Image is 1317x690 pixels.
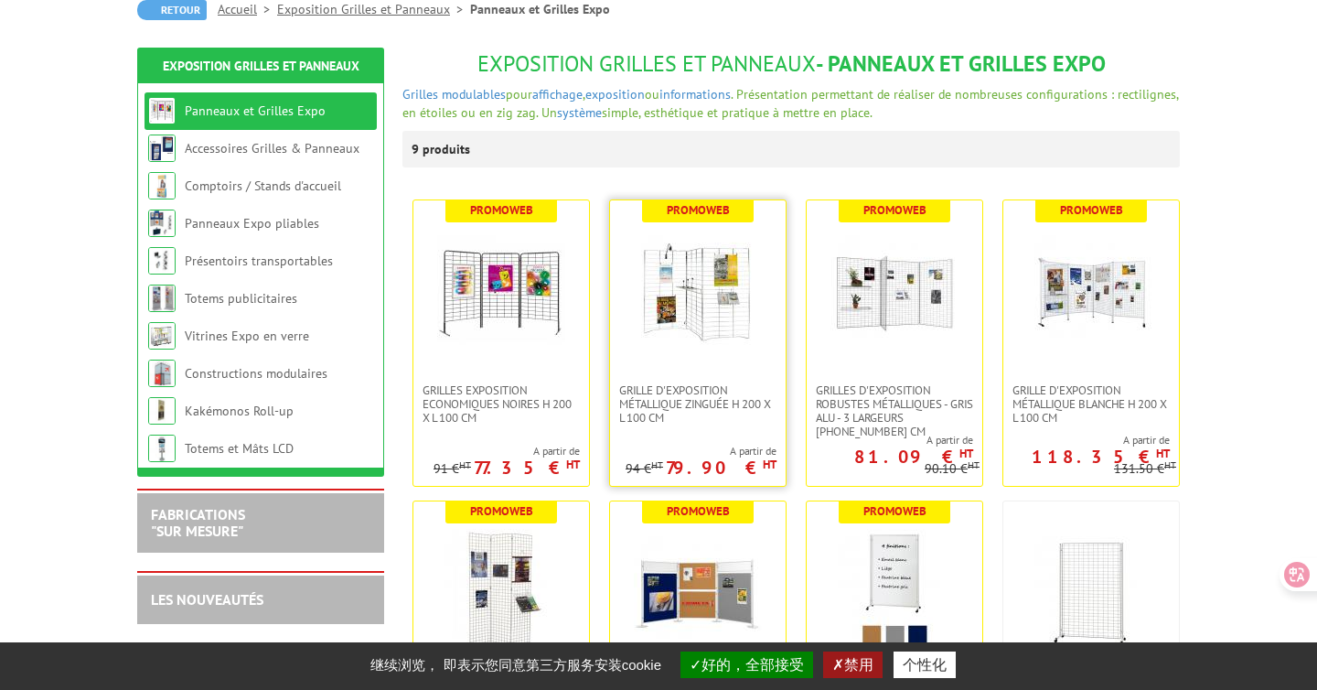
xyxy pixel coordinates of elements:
p: 9 produits [412,131,480,167]
a: Totems et Mâts LCD [185,440,294,457]
a: modulables [442,86,506,102]
span: A partir de [807,433,973,447]
span: Grilles d'exposition robustes métalliques - gris alu - 3 largeurs [PHONE_NUMBER] cm [816,383,973,438]
a: Vitrines Expo en verre [185,328,309,344]
img: Présentoirs transportables [148,247,176,275]
img: Panneaux Exposition Grilles mobiles sur roulettes - gris clair [1027,529,1155,657]
button: 个性化 （模态窗口） [894,652,956,678]
p: 131.50 € [1114,462,1176,476]
a: Constructions modulaires [185,365,327,382]
span: Grille d'exposition métallique Zinguée H 200 x L 100 cm [619,383,776,425]
p: 118.35 € [1032,451,1170,462]
sup: HT [566,457,580,472]
sup: HT [959,446,973,461]
a: Grille d'exposition métallique blanche H 200 x L 100 cm [1003,383,1179,425]
a: exposition [585,86,645,102]
p: 91 € [434,462,471,476]
img: Panneaux et Grilles Expo [148,97,176,124]
img: Grille d'exposition économique blanche, fixation murale, paravent ou sur pied [437,529,565,657]
span: A partir de [626,444,776,458]
a: Totems publicitaires [185,290,297,307]
img: Panneaux & Grilles modulables - liège, feutrine grise ou bleue, blanc laqué ou gris alu [634,529,762,657]
a: système [557,104,602,121]
span: 继续浏览， 即表示您同意第三方服务安装cookie [361,657,670,674]
span: A partir de [434,444,580,458]
img: Grille d'exposition métallique Zinguée H 200 x L 100 cm [634,228,762,356]
img: Totems publicitaires [148,285,176,312]
span: pour , ou . Présentation permettant de réaliser de nombreuses configurations : rectilignes, en ét... [402,86,1178,121]
a: Comptoirs / Stands d'accueil [185,178,341,194]
a: Kakémonos Roll-up [185,403,294,419]
b: Promoweb [863,503,926,519]
a: Accueil [218,1,277,17]
a: Grille d'exposition métallique Zinguée H 200 x L 100 cm [610,383,786,425]
p: 79.90 € [666,462,776,473]
sup: HT [1156,446,1170,461]
span: A partir de [1003,433,1170,447]
sup: HT [968,458,980,471]
a: Présentoirs transportables [185,253,333,269]
a: Grilles d'exposition robustes métalliques - gris alu - 3 largeurs [PHONE_NUMBER] cm [807,383,982,438]
span: Grilles Exposition Economiques Noires H 200 x L 100 cm [423,383,580,425]
a: affichage [532,86,583,102]
b: Promoweb [470,503,533,519]
p: 81.09 € [854,451,973,462]
img: Grille d'exposition métallique blanche H 200 x L 100 cm [1027,228,1155,356]
button: 禁用 [823,652,883,678]
img: Comptoirs / Stands d'accueil [148,172,176,199]
h1: - Panneaux et Grilles Expo [402,52,1180,76]
img: Panneaux Affichage et Ecriture Mobiles - finitions liège punaisable, feutrine gris clair ou bleue... [830,529,958,657]
b: Promoweb [667,202,730,218]
a: Exposition Grilles et Panneaux [277,1,470,17]
b: Promoweb [1060,202,1123,218]
img: Kakémonos Roll-up [148,397,176,425]
sup: HT [651,458,663,471]
b: Promoweb [863,202,926,218]
img: Grilles Exposition Economiques Noires H 200 x L 100 cm [437,228,565,356]
p: 90.10 € [925,462,980,476]
b: Promoweb [667,503,730,519]
sup: HT [459,458,471,471]
span: Exposition Grilles et Panneaux [477,49,816,78]
a: Exposition Grilles et Panneaux [163,58,359,74]
img: Accessoires Grilles & Panneaux [148,135,176,162]
a: LES NOUVEAUTÉS [151,590,263,609]
img: Panneaux Expo pliables [148,210,176,237]
a: informations [659,86,731,102]
img: Grilles d'exposition robustes métalliques - gris alu - 3 largeurs 70-100-120 cm [830,228,958,356]
span: Grille d'exposition métallique blanche H 200 x L 100 cm [1012,383,1170,425]
b: Promoweb [470,202,533,218]
a: Grilles [402,86,438,102]
a: Accessoires Grilles & Panneaux [185,140,359,156]
img: Vitrines Expo en verre [148,322,176,350]
a: FABRICATIONS"Sur Mesure" [151,505,245,540]
a: Panneaux Expo pliables [185,215,319,232]
p: 77.35 € [474,462,580,473]
a: Grilles Exposition Economiques Noires H 200 x L 100 cm [413,383,589,425]
p: 94 € [626,462,663,476]
img: Constructions modulaires [148,360,176,387]
a: Panneaux et Grilles Expo [185,102,326,119]
sup: HT [763,457,776,472]
sup: HT [1164,458,1176,471]
img: Totems et Mâts LCD [148,435,176,462]
button: 好的，全部接受 [680,652,813,678]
